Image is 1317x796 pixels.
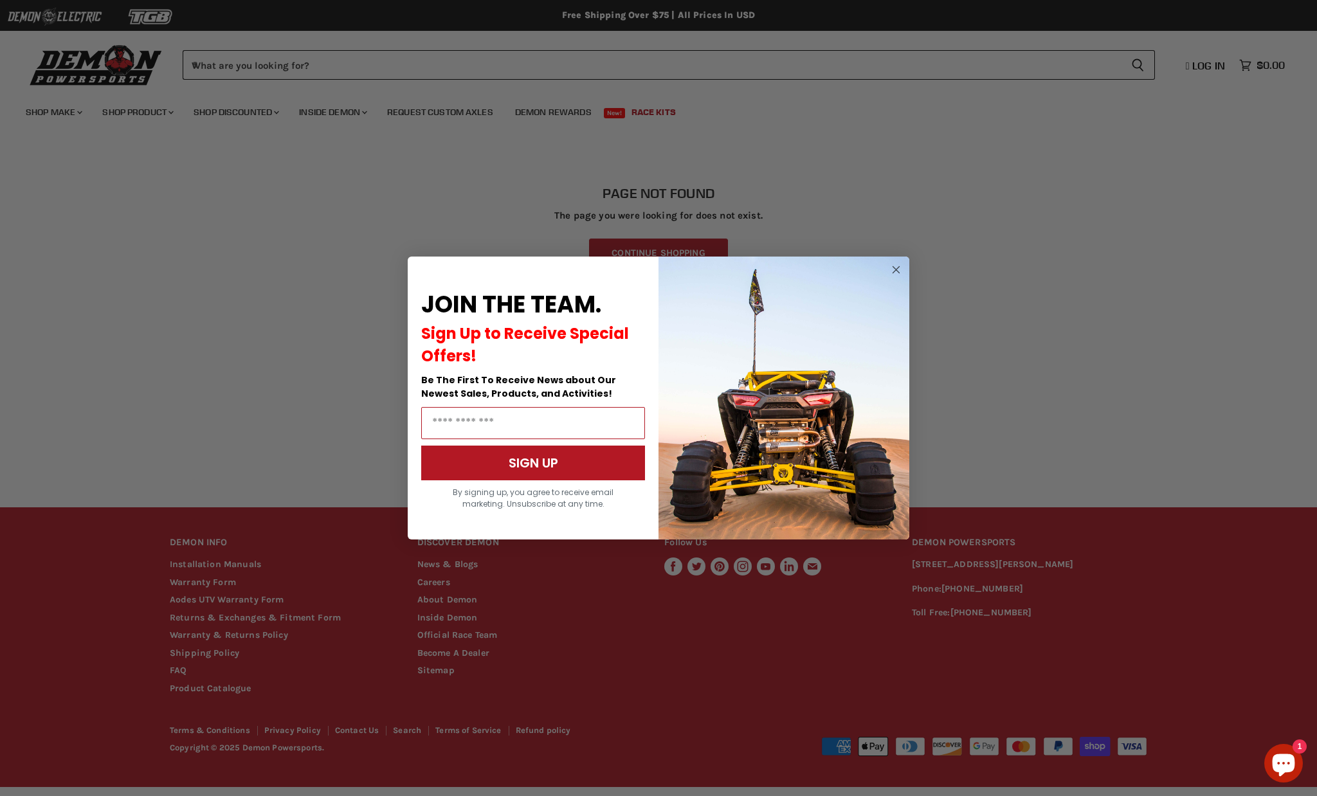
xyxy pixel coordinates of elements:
[421,407,645,439] input: Email Address
[421,374,616,400] span: Be The First To Receive News about Our Newest Sales, Products, and Activities!
[658,257,909,539] img: a9095488-b6e7-41ba-879d-588abfab540b.jpeg
[888,262,904,278] button: Close dialog
[421,446,645,480] button: SIGN UP
[421,288,601,321] span: JOIN THE TEAM.
[1260,744,1307,786] inbox-online-store-chat: Shopify online store chat
[421,323,629,366] span: Sign Up to Receive Special Offers!
[453,487,613,509] span: By signing up, you agree to receive email marketing. Unsubscribe at any time.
